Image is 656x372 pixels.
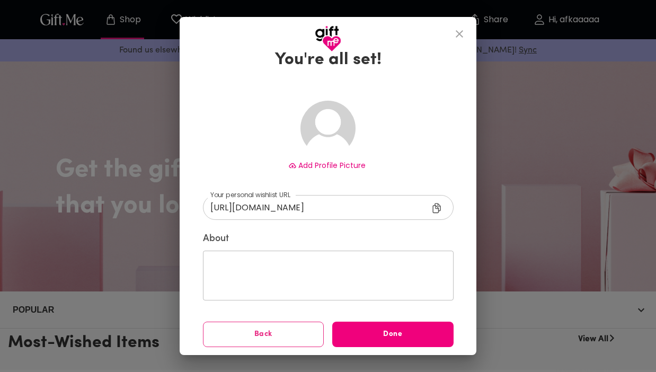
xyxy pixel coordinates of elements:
h3: You're all set! [275,49,382,70]
span: Add Profile Picture [298,160,366,171]
button: close [447,21,472,47]
label: About [203,233,454,245]
span: Back [203,329,324,340]
img: Avatar [300,101,356,156]
button: Done [332,322,454,347]
span: Done [332,329,454,340]
img: GiftMe Logo [315,25,341,52]
button: Back [203,322,324,347]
